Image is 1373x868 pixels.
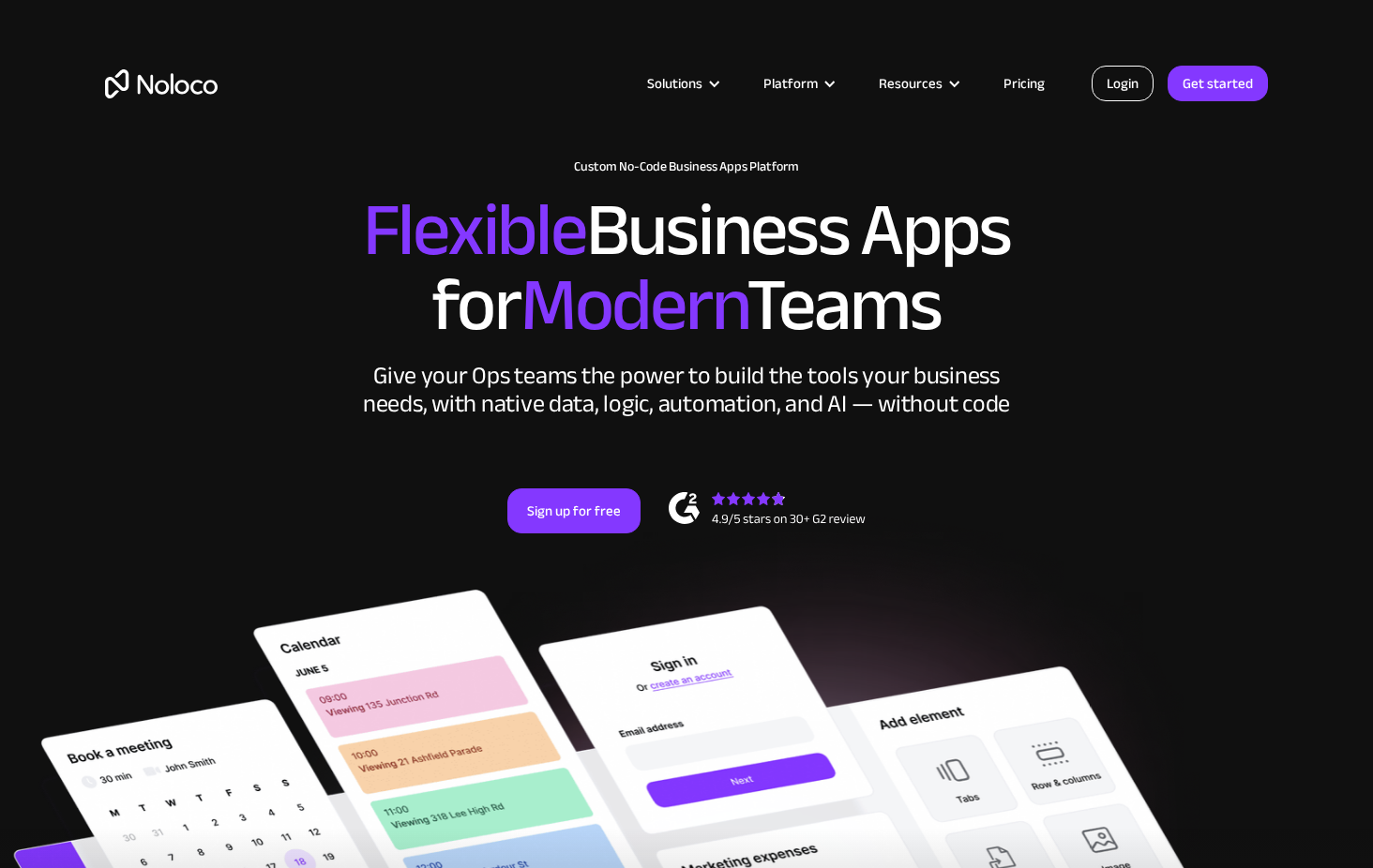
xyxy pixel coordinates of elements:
[358,362,1015,418] div: Give your Ops teams the power to build the tools your business needs, with native data, logic, au...
[105,193,1268,343] h2: Business Apps for Teams
[740,71,855,96] div: Platform
[647,71,702,96] div: Solutions
[855,71,980,96] div: Resources
[363,160,586,300] span: Flexible
[521,235,747,375] span: Modern
[1092,66,1154,101] a: Login
[1168,66,1268,101] a: Get started
[624,71,740,96] div: Solutions
[507,488,641,533] a: Sign up for free
[980,71,1068,96] a: Pricing
[105,69,218,98] a: home
[879,71,943,96] div: Resources
[763,71,818,96] div: Platform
